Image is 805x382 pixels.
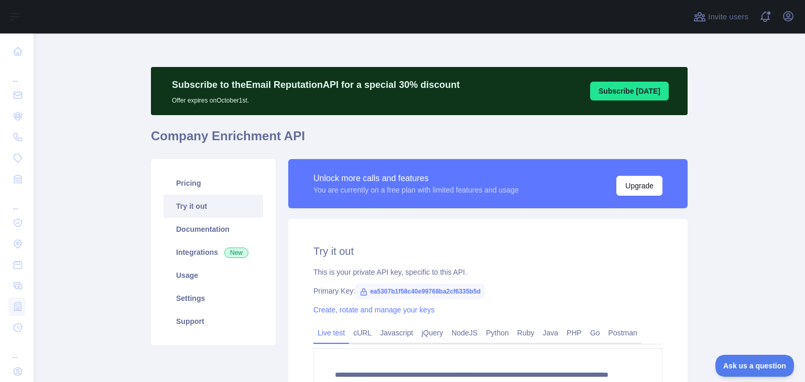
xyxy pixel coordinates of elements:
[8,63,25,84] div: ...
[616,176,662,196] button: Upgrade
[313,185,519,195] div: You are currently on a free plan with limited features and usage
[8,190,25,211] div: ...
[513,324,539,341] a: Ruby
[604,324,641,341] a: Postman
[164,241,263,264] a: Integrations New
[708,11,748,23] span: Invite users
[164,172,263,195] a: Pricing
[8,339,25,360] div: ...
[376,324,417,341] a: Javascript
[313,267,662,277] div: This is your private API key, specific to this API.
[417,324,447,341] a: jQuery
[172,92,460,105] p: Offer expires on October 1st.
[313,172,519,185] div: Unlock more calls and features
[482,324,513,341] a: Python
[355,284,485,299] span: ea5307b1f58c40e99768ba2cf6335b5d
[313,306,434,314] a: Create, rotate and manage your keys
[313,324,349,341] a: Live test
[164,264,263,287] a: Usage
[172,77,460,92] p: Subscribe to the Email Reputation API for a special 30 % discount
[562,324,586,341] a: PHP
[224,248,248,258] span: New
[164,195,263,218] a: Try it out
[586,324,604,341] a: Go
[590,82,669,100] button: Subscribe [DATE]
[164,287,263,310] a: Settings
[164,310,263,333] a: Support
[539,324,563,341] a: Java
[691,8,750,25] button: Invite users
[313,286,662,296] div: Primary Key:
[151,128,688,153] h1: Company Enrichment API
[349,324,376,341] a: cURL
[164,218,263,241] a: Documentation
[447,324,482,341] a: NodeJS
[715,355,795,377] iframe: Toggle Customer Support
[313,244,662,259] h2: Try it out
